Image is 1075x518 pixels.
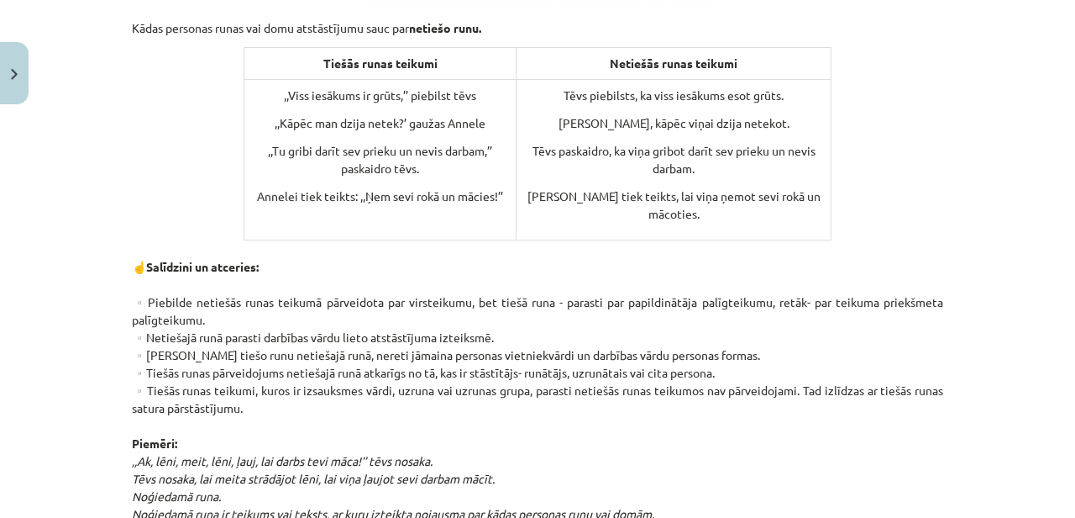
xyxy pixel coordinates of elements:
[523,188,824,223] p: [PERSON_NAME] tiek teikts, lai viņa ņemot sevi rokā un mācoties.
[523,114,824,132] p: [PERSON_NAME], kāpēc viņai dzija netekot.
[11,69,18,80] img: icon-close-lesson-0947bae3869378f0d4975bcd49f059093ad1ed9edebbc8119c70593378902aed.svg
[132,436,177,451] strong: Piemēri:
[523,87,824,104] p: Tēvs piebilsts, ka viss iesākums esot grūts.
[251,114,509,132] p: ,,Kāpēc man dzija netek?’ gaužas Annele
[251,188,509,205] p: Annelei tiek teikts: ,,Ņem sevi rokā un mācies!’’
[251,142,509,177] p: ,,Tu gribi darīt sev prieku un nevis darbam,’’ paskaidro tēvs.
[523,142,824,177] p: Tēvs paskaidro, ka viņa gribot darīt sev prieku un nevis darbam.
[323,55,438,71] strong: Tiešās runas teikumi
[132,19,943,37] p: Kādas personas runas vai domu atstāstījumu sauc par
[610,55,737,71] strong: Netiešās runas teikumi
[132,259,259,274] strong: ☝️Salīdzini un atceries:
[409,20,481,35] strong: netiešo runu.
[251,87,509,104] p: ,,Viss iesākums ir grūts,’’ piebilst tēvs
